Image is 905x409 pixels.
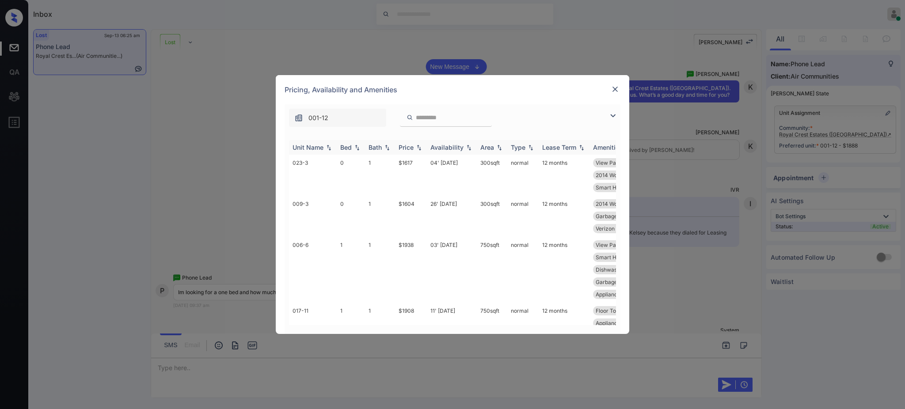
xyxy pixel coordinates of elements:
[539,303,589,356] td: 12 months
[340,144,352,151] div: Bed
[477,237,507,303] td: 750 sqft
[337,237,365,303] td: 1
[365,155,395,196] td: 1
[294,114,303,122] img: icon-zuma
[324,144,333,151] img: sorting
[337,155,365,196] td: 0
[276,75,629,104] div: Pricing, Availability and Amenities
[596,172,641,178] span: 2014 Wood Floor...
[480,144,494,151] div: Area
[539,155,589,196] td: 12 months
[395,237,427,303] td: $1938
[596,184,645,191] span: Smart Home Door...
[293,144,323,151] div: Unit Name
[427,155,477,196] td: 04' [DATE]
[507,237,539,303] td: normal
[596,291,638,298] span: Appliances Stai...
[596,225,635,232] span: Verizon fios in...
[399,144,414,151] div: Price
[539,196,589,237] td: 12 months
[526,144,535,151] img: sorting
[427,237,477,303] td: 03' [DATE]
[395,303,427,356] td: $1908
[577,144,586,151] img: sorting
[430,144,464,151] div: Availability
[464,144,473,151] img: sorting
[395,155,427,196] td: $1617
[289,155,337,196] td: 023-3
[337,196,365,237] td: 0
[407,114,413,121] img: icon-zuma
[308,113,328,123] span: 001-12
[427,196,477,237] td: 26' [DATE]
[383,144,392,151] img: sorting
[414,144,423,151] img: sorting
[427,303,477,356] td: 11' [DATE]
[365,237,395,303] td: 1
[611,85,620,94] img: close
[395,196,427,237] td: $1604
[608,110,618,121] img: icon-zuma
[353,144,361,151] img: sorting
[289,196,337,237] td: 009-3
[507,155,539,196] td: normal
[477,196,507,237] td: 300 sqft
[507,196,539,237] td: normal
[542,144,576,151] div: Lease Term
[289,303,337,356] td: 017-11
[507,303,539,356] td: normal
[596,307,619,314] span: Floor Top
[593,144,623,151] div: Amenities
[596,320,638,326] span: Appliances Stai...
[596,279,642,285] span: Garbage disposa...
[365,196,395,237] td: 1
[289,237,337,303] td: 006-6
[596,266,625,273] span: Dishwasher
[596,213,642,220] span: Garbage disposa...
[596,242,629,248] span: View Parking
[539,237,589,303] td: 12 months
[477,303,507,356] td: 750 sqft
[337,303,365,356] td: 1
[596,201,641,207] span: 2014 Wood Floor...
[369,144,382,151] div: Bath
[365,303,395,356] td: 1
[495,144,504,151] img: sorting
[477,155,507,196] td: 300 sqft
[511,144,525,151] div: Type
[596,254,645,261] span: Smart Home Door...
[596,159,629,166] span: View Parking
